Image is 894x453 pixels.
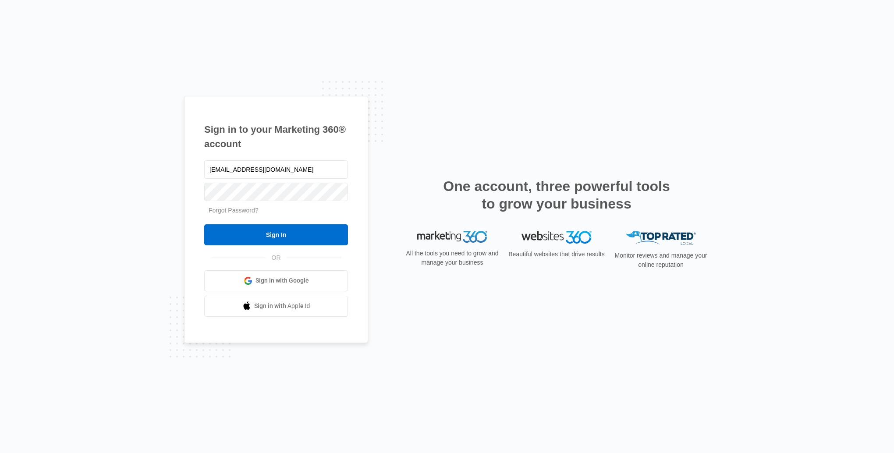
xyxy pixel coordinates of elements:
[204,270,348,291] a: Sign in with Google
[417,231,487,243] img: Marketing 360
[521,231,592,244] img: Websites 360
[626,231,696,245] img: Top Rated Local
[204,122,348,151] h1: Sign in to your Marketing 360® account
[254,301,310,311] span: Sign in with Apple Id
[507,250,606,259] p: Beautiful websites that drive results
[266,253,287,262] span: OR
[204,224,348,245] input: Sign In
[612,251,710,269] p: Monitor reviews and manage your online reputation
[255,276,309,285] span: Sign in with Google
[204,160,348,179] input: Email
[209,207,259,214] a: Forgot Password?
[204,296,348,317] a: Sign in with Apple Id
[403,249,501,267] p: All the tools you need to grow and manage your business
[440,177,673,212] h2: One account, three powerful tools to grow your business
